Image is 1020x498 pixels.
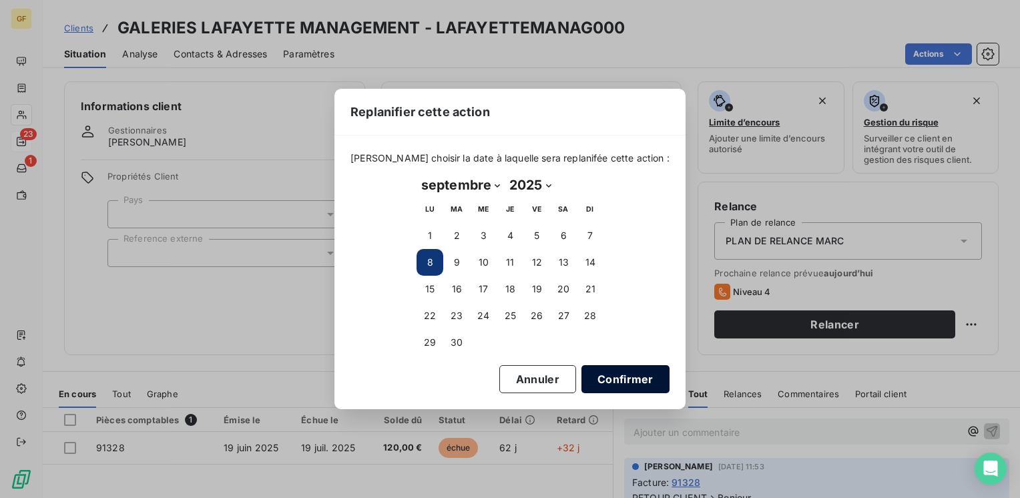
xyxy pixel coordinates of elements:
button: 11 [497,249,523,276]
th: samedi [550,196,577,222]
button: 20 [550,276,577,302]
button: 7 [577,222,603,249]
button: 19 [523,276,550,302]
th: lundi [417,196,443,222]
button: 3 [470,222,497,249]
button: 22 [417,302,443,329]
span: Replanifier cette action [350,103,490,121]
th: dimanche [577,196,603,222]
button: 25 [497,302,523,329]
button: Confirmer [581,365,670,393]
button: 14 [577,249,603,276]
button: 1 [417,222,443,249]
div: Open Intercom Messenger [975,453,1007,485]
span: [PERSON_NAME] choisir la date à laquelle sera replanifée cette action : [350,152,670,165]
button: 26 [523,302,550,329]
button: 6 [550,222,577,249]
button: 30 [443,329,470,356]
button: 17 [470,276,497,302]
button: 24 [470,302,497,329]
button: 13 [550,249,577,276]
button: 15 [417,276,443,302]
button: 2 [443,222,470,249]
button: 9 [443,249,470,276]
button: 10 [470,249,497,276]
th: mercredi [470,196,497,222]
button: 27 [550,302,577,329]
th: jeudi [497,196,523,222]
th: mardi [443,196,470,222]
button: 23 [443,302,470,329]
button: 12 [523,249,550,276]
th: vendredi [523,196,550,222]
button: 21 [577,276,603,302]
button: 5 [523,222,550,249]
button: 16 [443,276,470,302]
button: 4 [497,222,523,249]
button: 18 [497,276,523,302]
button: 28 [577,302,603,329]
button: 29 [417,329,443,356]
button: Annuler [499,365,576,393]
button: 8 [417,249,443,276]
